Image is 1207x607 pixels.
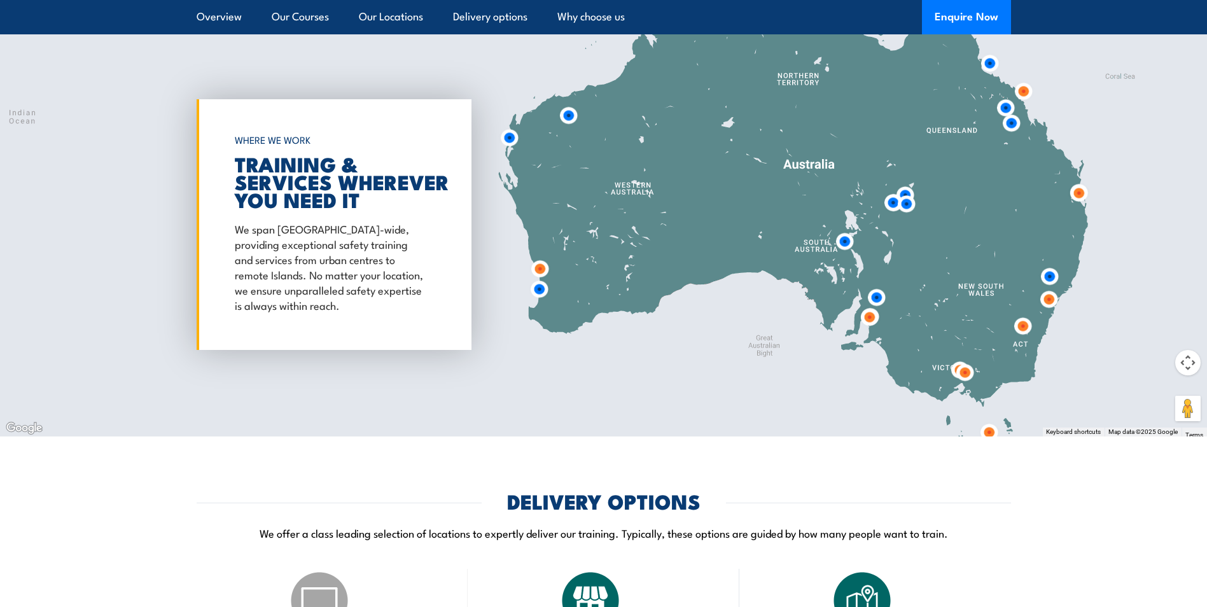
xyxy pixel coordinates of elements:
button: Keyboard shortcuts [1046,428,1101,436]
h6: WHERE WE WORK [235,129,427,151]
button: Drag Pegman onto the map to open Street View [1175,396,1201,421]
span: Map data ©2025 Google [1108,428,1178,435]
p: We span [GEOGRAPHIC_DATA]-wide, providing exceptional safety training and services from urban cen... [235,221,427,312]
button: Map camera controls [1175,350,1201,375]
h2: TRAINING & SERVICES WHEREVER YOU NEED IT [235,155,427,208]
img: Google [3,420,45,436]
a: Terms (opens in new tab) [1185,431,1203,438]
h2: DELIVERY OPTIONS [507,492,701,510]
a: Open this area in Google Maps (opens a new window) [3,420,45,436]
p: We offer a class leading selection of locations to expertly deliver our training. Typically, thes... [197,526,1011,540]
